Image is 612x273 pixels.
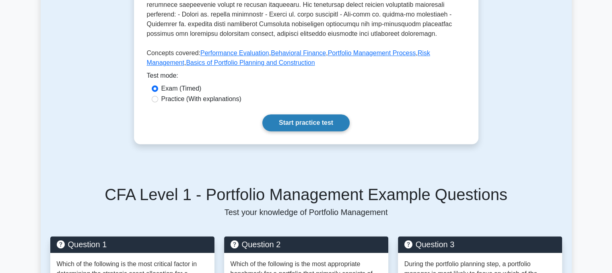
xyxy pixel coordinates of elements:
h5: Question 1 [57,240,208,249]
a: Performance Evaluation [200,50,269,56]
h5: Question 3 [404,240,556,249]
label: Practice (With explanations) [161,94,241,104]
a: Basics of Portfolio Planning and Construction [186,59,315,66]
a: Portfolio Management Process [328,50,416,56]
label: Exam (Timed) [161,84,202,93]
p: Test your knowledge of Portfolio Management [50,207,562,217]
a: Start practice test [262,114,350,131]
h5: Question 2 [231,240,382,249]
a: Behavioral Finance [271,50,326,56]
p: Concepts covered: , , , , [147,48,466,71]
div: Test mode: [147,71,466,84]
h5: CFA Level 1 - Portfolio Management Example Questions [50,185,562,204]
